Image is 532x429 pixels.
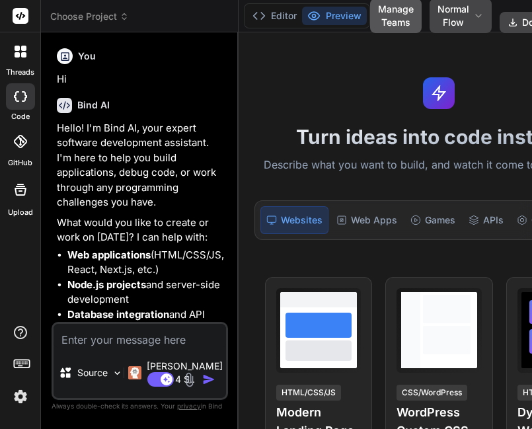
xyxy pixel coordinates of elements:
img: Pick Models [112,368,123,379]
li: and API development [67,307,225,337]
label: code [11,111,30,122]
img: settings [9,385,32,408]
img: icon [202,373,215,386]
p: Hello! I'm Bind AI, your expert software development assistant. I'm here to help you build applic... [57,121,225,210]
strong: Database integration [67,308,169,321]
strong: Node.js projects [67,278,146,291]
span: Normal Flow [437,3,469,29]
div: APIs [463,206,509,234]
label: threads [6,67,34,78]
div: Websites [260,206,328,234]
button: Preview [302,7,367,25]
img: Claude 4 Sonnet [128,366,141,379]
div: CSS/WordPress [397,385,467,401]
p: What would you like to create or work on [DATE]? I can help with: [57,215,225,245]
span: privacy [177,402,201,410]
p: Hi [57,72,225,87]
label: Upload [8,207,33,218]
h6: You [78,50,96,63]
li: and server-side development [67,278,225,307]
p: [PERSON_NAME] 4 S.. [147,360,223,386]
li: (HTML/CSS/JS, React, Next.js, etc.) [67,248,225,278]
div: HTML/CSS/JS [276,385,341,401]
p: Always double-check its answers. Your in Bind [52,400,228,412]
p: Source [77,366,108,379]
div: Games [405,206,461,234]
img: attachment [182,372,197,387]
span: Choose Project [50,10,129,23]
h6: Bind AI [77,98,110,112]
div: Web Apps [331,206,402,234]
button: Editor [247,7,302,25]
strong: Web applications [67,249,151,261]
label: GitHub [8,157,32,169]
